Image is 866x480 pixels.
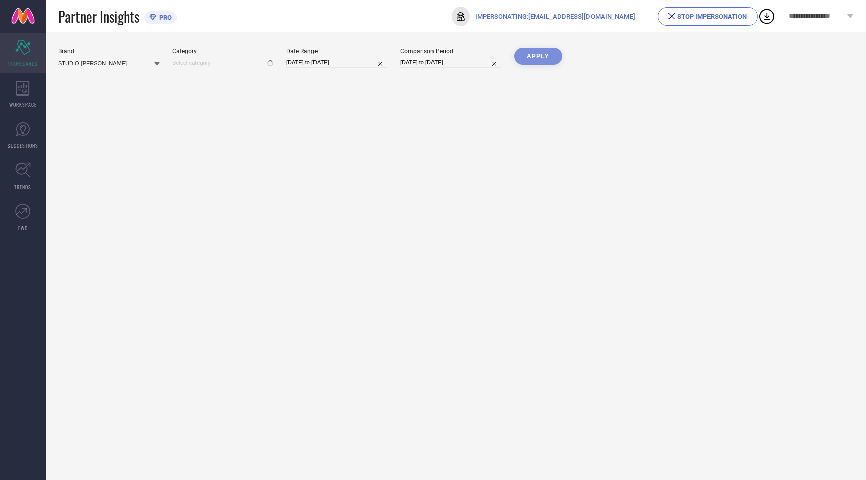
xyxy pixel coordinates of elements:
div: Open download list [758,7,776,25]
div: STOP IMPERSONATION [668,13,747,20]
span: IMPERSONATING: [EMAIL_ADDRESS][DOMAIN_NAME] [475,13,635,20]
div: Category [172,48,273,55]
div: Brand [58,48,160,55]
span: SUGGESTIONS [8,142,38,150]
span: WORKSPACE [9,101,37,108]
input: Select date range [286,57,387,68]
span: FWD [18,224,28,232]
span: SCORECARDS [8,60,38,67]
input: Select comparison period [400,57,501,68]
span: Partner Insights [58,6,139,27]
div: Comparison Period [400,48,501,55]
span: TRENDS [14,183,31,191]
span: PRO [156,14,172,21]
div: Date Range [286,48,387,55]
